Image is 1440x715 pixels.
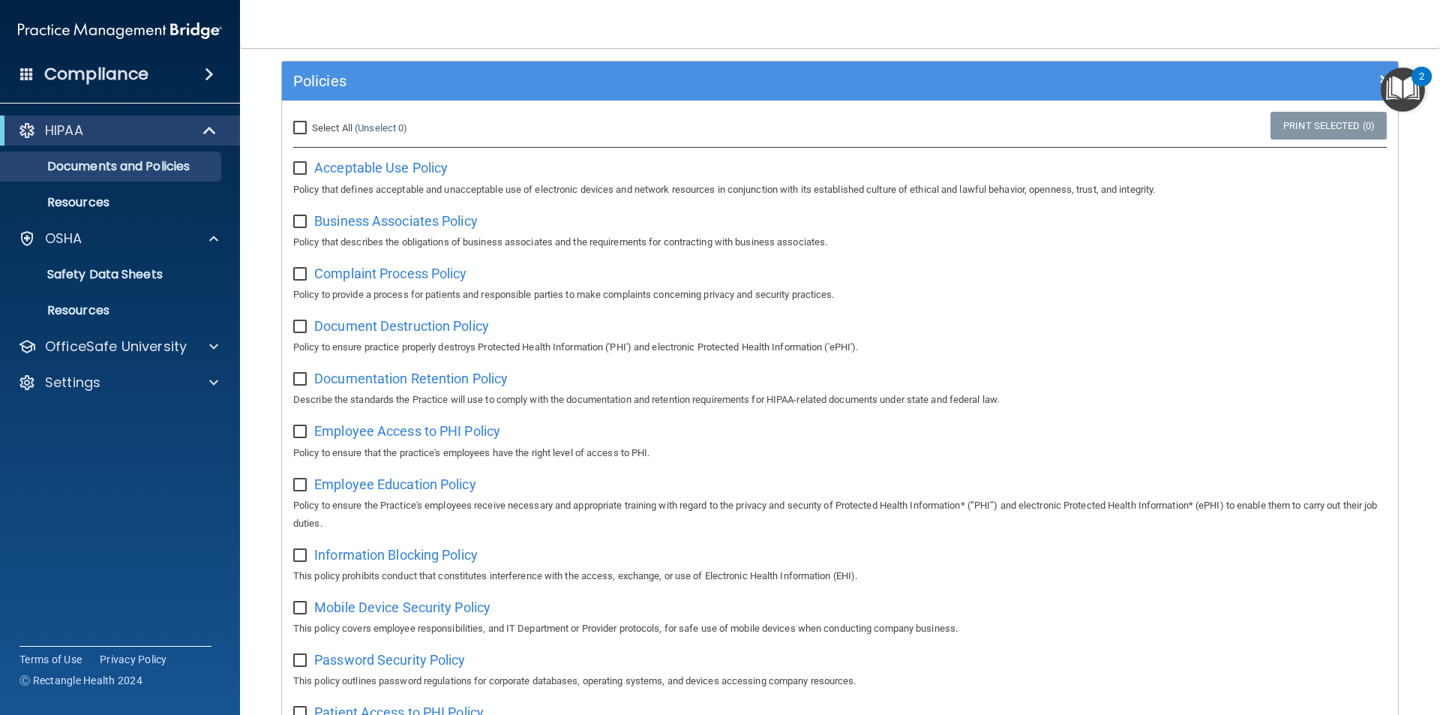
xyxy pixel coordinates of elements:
h4: Compliance [44,64,148,85]
button: Open Resource Center, 2 new notifications [1381,68,1425,112]
a: OfficeSafe University [18,338,218,356]
p: Safety Data Sheets [10,267,214,282]
p: Policy to provide a process for patients and responsible parties to make complaints concerning pr... [293,286,1387,304]
p: Resources [10,195,214,210]
input: Select All (Unselect 0) [293,122,310,134]
a: HIPAA [18,122,217,140]
a: Terms of Use [19,652,82,667]
a: OSHA [18,230,218,248]
p: Settings [45,374,100,392]
a: Print Selected (0) [1270,112,1387,140]
p: HIPAA [45,122,83,140]
span: Documentation Retention Policy [314,371,508,386]
p: Policy to ensure the Practice's employees receive necessary and appropriate training with regard ... [293,497,1387,533]
span: Complaint Process Policy [314,266,466,281]
span: Information Blocking Policy [314,547,478,563]
p: Describe the standards the Practice will use to comply with the documentation and retention requi... [293,391,1387,409]
p: OSHA [45,230,82,248]
span: Select All [312,122,352,134]
a: (Unselect 0) [355,122,407,134]
img: PMB logo [18,16,222,46]
span: Acceptable Use Policy [314,160,448,176]
a: Policies [293,69,1387,93]
p: This policy covers employee responsibilities, and IT Department or Provider protocols, for safe u... [293,620,1387,638]
span: Employee Access to PHI Policy [314,423,500,439]
p: This policy prohibits conduct that constitutes interference with the access, exchange, or use of ... [293,567,1387,585]
p: Policy that defines acceptable and unacceptable use of electronic devices and network resources i... [293,181,1387,199]
h5: Policies [293,73,1108,89]
span: Employee Education Policy [314,476,476,492]
a: Settings [18,374,218,392]
span: Business Associates Policy [314,213,478,229]
div: 2 [1419,77,1424,96]
span: Password Security Policy [314,652,465,668]
a: Privacy Policy [100,652,167,667]
p: Policy to ensure practice properly destroys Protected Health Information ('PHI') and electronic P... [293,338,1387,356]
p: Documents and Policies [10,159,214,174]
p: Policy to ensure that the practice's employees have the right level of access to PHI. [293,444,1387,462]
p: This policy outlines password regulations for corporate databases, operating systems, and devices... [293,672,1387,690]
span: Ⓒ Rectangle Health 2024 [19,673,142,688]
span: Document Destruction Policy [314,318,489,334]
p: Resources [10,303,214,318]
p: OfficeSafe University [45,338,187,356]
iframe: Drift Widget Chat Controller [1180,608,1422,668]
span: Mobile Device Security Policy [314,599,490,615]
p: Policy that describes the obligations of business associates and the requirements for contracting... [293,233,1387,251]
